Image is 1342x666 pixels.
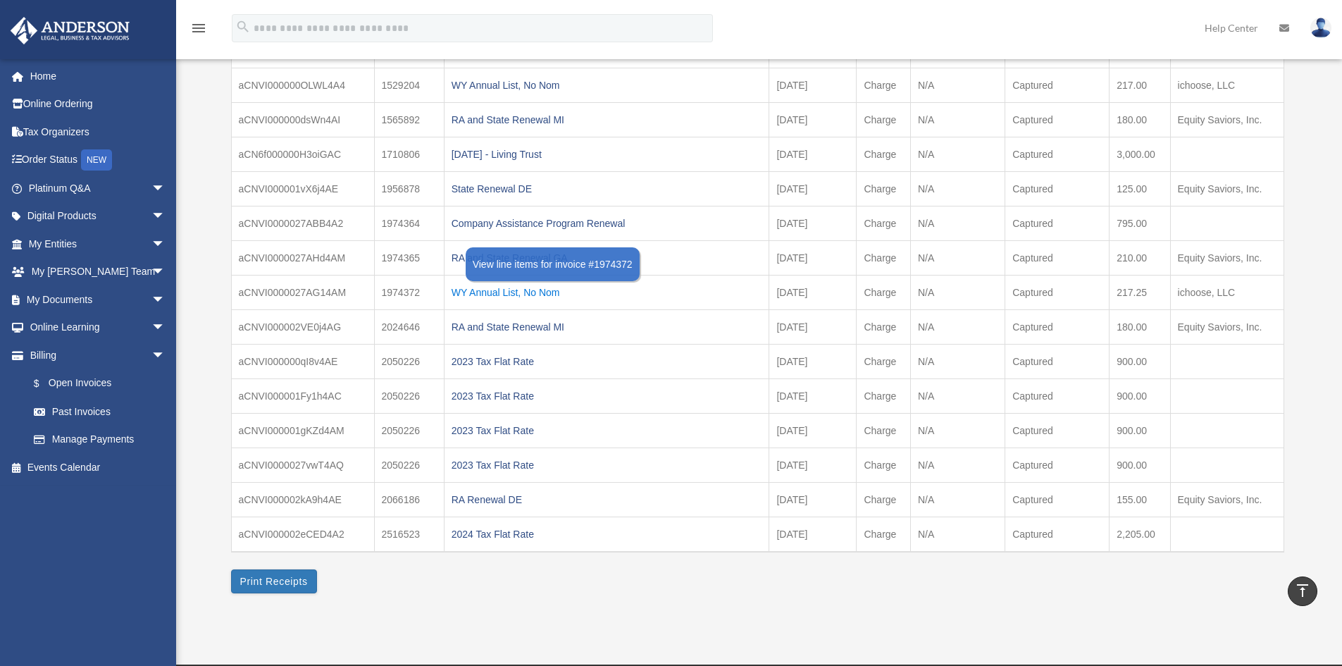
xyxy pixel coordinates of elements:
td: ichoose, LLC [1170,276,1284,310]
td: [DATE] [769,103,857,137]
td: 2050226 [374,379,444,414]
td: 2050226 [374,448,444,483]
td: 1710806 [374,137,444,172]
a: Manage Payments [20,426,187,454]
td: 1529204 [374,68,444,103]
img: User Pic [1310,18,1331,38]
td: Equity Saviors, Inc. [1170,483,1284,517]
td: [DATE] [769,345,857,379]
td: N/A [910,206,1005,241]
td: aCNVI000002VE0j4AG [231,310,374,345]
a: Order StatusNEW [10,146,187,175]
td: Charge [857,310,910,345]
td: Charge [857,345,910,379]
span: arrow_drop_down [151,285,180,314]
td: [DATE] [769,241,857,276]
div: 2024 Tax Flat Rate [452,524,762,544]
td: 2066186 [374,483,444,517]
td: Captured [1005,68,1110,103]
td: [DATE] [769,517,857,553]
td: N/A [910,517,1005,553]
td: 1956878 [374,172,444,206]
i: vertical_align_top [1294,582,1311,599]
a: Billingarrow_drop_down [10,341,187,369]
span: arrow_drop_down [151,314,180,343]
td: ichoose, LLC [1170,68,1284,103]
a: My Documentsarrow_drop_down [10,285,187,314]
td: aCNVI000001Fy1h4AC [231,379,374,414]
td: aCNVI0000027AHd4AM [231,241,374,276]
td: Equity Saviors, Inc. [1170,241,1284,276]
a: Events Calendar [10,453,187,481]
td: Charge [857,206,910,241]
td: N/A [910,103,1005,137]
div: 2023 Tax Flat Rate [452,455,762,475]
td: Captured [1005,345,1110,379]
td: Equity Saviors, Inc. [1170,103,1284,137]
div: State Renewal DE [452,179,762,199]
td: aCNVI000000OLWL4A4 [231,68,374,103]
td: aCNVI0000027AG14AM [231,276,374,310]
td: 900.00 [1110,414,1170,448]
td: aCNVI000002kA9h4AE [231,483,374,517]
td: N/A [910,414,1005,448]
td: [DATE] [769,276,857,310]
a: Home [10,62,187,90]
td: 2,205.00 [1110,517,1170,553]
td: Captured [1005,483,1110,517]
td: Equity Saviors, Inc. [1170,310,1284,345]
td: 900.00 [1110,448,1170,483]
img: Anderson Advisors Platinum Portal [6,17,134,44]
td: 1565892 [374,103,444,137]
td: 2050226 [374,345,444,379]
td: N/A [910,345,1005,379]
button: Print Receipts [231,569,317,593]
div: 2023 Tax Flat Rate [452,352,762,371]
a: Online Ordering [10,90,187,118]
span: arrow_drop_down [151,202,180,231]
a: $Open Invoices [20,369,187,398]
td: aCNVI000000dsWn4AI [231,103,374,137]
div: WY Annual List, No Nom [452,283,762,302]
div: RA and State Renewal MI [452,110,762,130]
div: RA Renewal DE [452,490,762,510]
td: N/A [910,379,1005,414]
td: [DATE] [769,414,857,448]
td: N/A [910,172,1005,206]
span: arrow_drop_down [151,341,180,370]
td: Captured [1005,137,1110,172]
td: [DATE] [769,68,857,103]
td: aCNVI0000027ABB4A2 [231,206,374,241]
td: Charge [857,483,910,517]
td: 900.00 [1110,345,1170,379]
td: N/A [910,483,1005,517]
a: Tax Organizers [10,118,187,146]
td: 180.00 [1110,103,1170,137]
td: N/A [910,241,1005,276]
td: Charge [857,448,910,483]
td: 1974364 [374,206,444,241]
a: menu [190,25,207,37]
a: Online Learningarrow_drop_down [10,314,187,342]
td: aCNVI000002eCED4A2 [231,517,374,553]
td: Captured [1005,310,1110,345]
td: Captured [1005,172,1110,206]
td: [DATE] [769,172,857,206]
div: WY Annual List, No Nom [452,75,762,95]
div: NEW [81,149,112,171]
td: Equity Saviors, Inc. [1170,172,1284,206]
span: arrow_drop_down [151,258,180,287]
div: 2023 Tax Flat Rate [452,421,762,440]
td: Captured [1005,206,1110,241]
td: [DATE] [769,448,857,483]
td: Charge [857,414,910,448]
td: [DATE] [769,379,857,414]
i: menu [190,20,207,37]
td: Charge [857,241,910,276]
td: 2516523 [374,517,444,553]
td: 210.00 [1110,241,1170,276]
td: Charge [857,172,910,206]
span: arrow_drop_down [151,230,180,259]
div: RA and State Renewal GA [452,248,762,268]
td: 155.00 [1110,483,1170,517]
